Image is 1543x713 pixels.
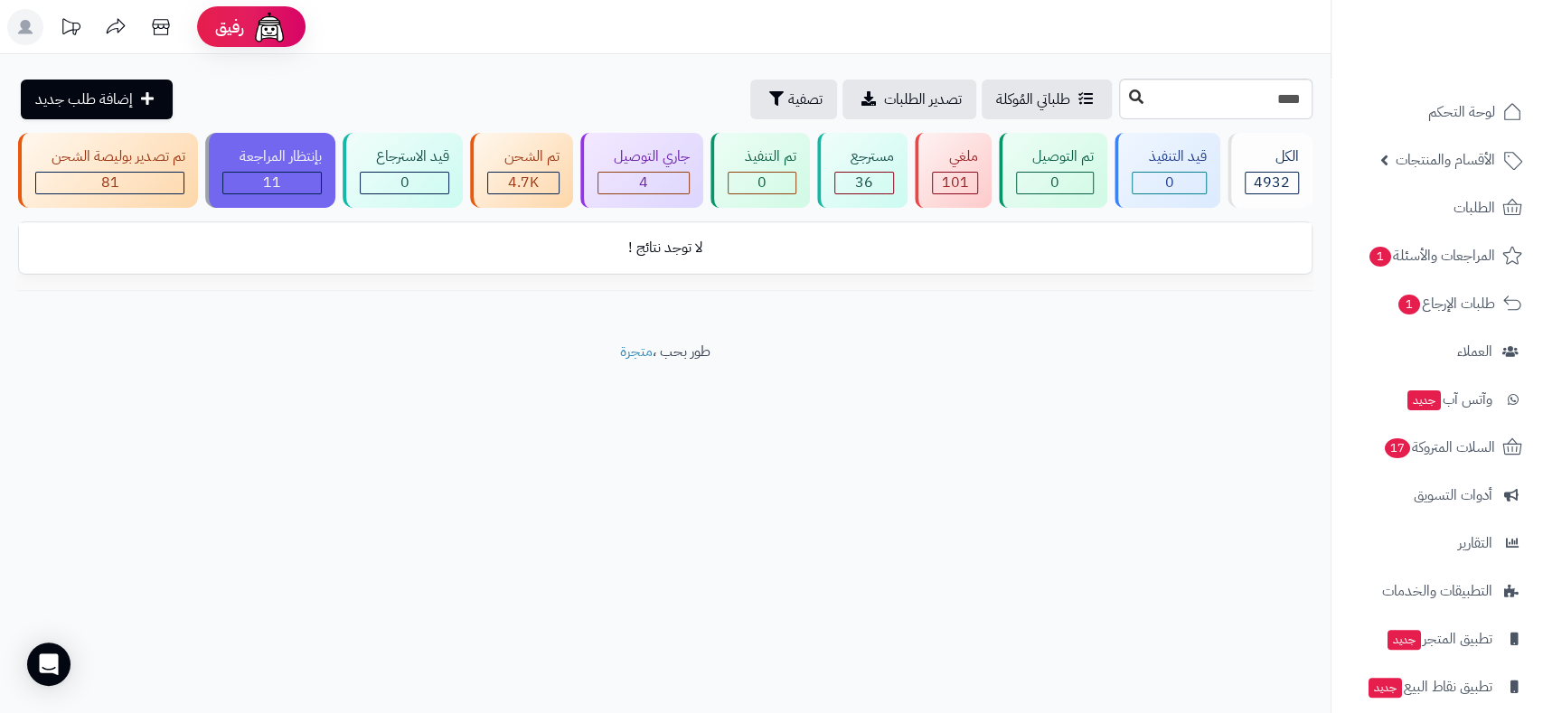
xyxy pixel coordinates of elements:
div: 0 [1133,173,1205,193]
span: أدوات التسويق [1414,483,1492,508]
img: logo-2.png [1420,48,1526,86]
div: 4698 [488,173,558,193]
div: تم تصدير بوليصة الشحن [35,146,184,167]
div: تم التنفيذ [728,146,795,167]
div: مسترجع [834,146,894,167]
a: تم الشحن 4.7K [466,133,576,208]
span: تطبيق نقاط البيع [1367,674,1492,699]
span: 4.7K [508,172,539,193]
button: تصفية [750,80,837,119]
div: 11 [223,173,320,193]
a: المراجعات والأسئلة1 [1342,234,1532,277]
span: 81 [101,172,119,193]
a: طلبات الإرجاع1 [1342,282,1532,325]
span: السلات المتروكة [1383,435,1495,460]
span: 101 [941,172,968,193]
a: تم التوصيل 0 [995,133,1111,208]
span: 0 [757,172,767,193]
div: جاري التوصيل [597,146,690,167]
span: تطبيق المتجر [1386,626,1492,652]
span: 0 [400,172,409,193]
a: مسترجع 36 [814,133,911,208]
span: 4 [639,172,648,193]
a: التقارير [1342,521,1532,565]
span: 1 [1398,295,1420,314]
div: Open Intercom Messenger [27,643,71,686]
span: 36 [855,172,873,193]
a: وآتس آبجديد [1342,378,1532,421]
div: 0 [361,173,448,193]
span: إضافة طلب جديد [35,89,133,110]
div: بإنتظار المراجعة [222,146,321,167]
div: 0 [1017,173,1093,193]
div: 0 [729,173,795,193]
a: تحديثات المنصة [48,9,93,50]
span: تصدير الطلبات [884,89,962,110]
a: العملاء [1342,330,1532,373]
div: ملغي [932,146,977,167]
span: جديد [1369,678,1402,698]
div: 81 [36,173,183,193]
a: جاري التوصيل 4 [577,133,707,208]
span: جديد [1388,630,1421,650]
a: تطبيق المتجرجديد [1342,617,1532,661]
div: 101 [933,173,976,193]
img: ai-face.png [251,9,287,45]
span: وآتس آب [1406,387,1492,412]
a: الكل4932 [1224,133,1316,208]
a: قيد الاسترجاع 0 [339,133,466,208]
a: طلباتي المُوكلة [982,80,1112,119]
span: 0 [1050,172,1059,193]
span: العملاء [1457,339,1492,364]
span: التقارير [1458,530,1492,556]
span: طلبات الإرجاع [1397,291,1495,316]
div: قيد الاسترجاع [360,146,449,167]
a: قيد التنفيذ 0 [1111,133,1223,208]
div: تم الشحن [487,146,559,167]
a: تصدير الطلبات [842,80,976,119]
a: إضافة طلب جديد [21,80,173,119]
span: جديد [1407,390,1441,410]
span: رفيق [215,16,244,38]
span: 1 [1369,247,1391,267]
span: لوحة التحكم [1428,99,1495,125]
div: الكل [1245,146,1299,167]
span: 11 [263,172,281,193]
span: طلباتي المُوكلة [996,89,1070,110]
a: السلات المتروكة17 [1342,426,1532,469]
span: 17 [1385,438,1410,458]
span: التطبيقات والخدمات [1382,578,1492,604]
div: قيد التنفيذ [1132,146,1206,167]
a: التطبيقات والخدمات [1342,569,1532,613]
a: ملغي 101 [911,133,994,208]
a: تطبيق نقاط البيعجديد [1342,665,1532,708]
span: تصفية [788,89,823,110]
div: تم التوصيل [1016,146,1094,167]
td: لا توجد نتائج ! [19,223,1312,273]
a: أدوات التسويق [1342,474,1532,517]
span: 0 [1164,172,1173,193]
span: المراجعات والأسئلة [1368,243,1495,268]
span: 4932 [1254,172,1290,193]
a: تم التنفيذ 0 [707,133,813,208]
div: 36 [835,173,893,193]
div: 4 [598,173,689,193]
span: الطلبات [1454,195,1495,220]
a: لوحة التحكم [1342,90,1532,134]
a: متجرة [620,341,653,362]
a: الطلبات [1342,186,1532,230]
a: تم تصدير بوليصة الشحن 81 [14,133,202,208]
span: الأقسام والمنتجات [1396,147,1495,173]
a: بإنتظار المراجعة 11 [202,133,338,208]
